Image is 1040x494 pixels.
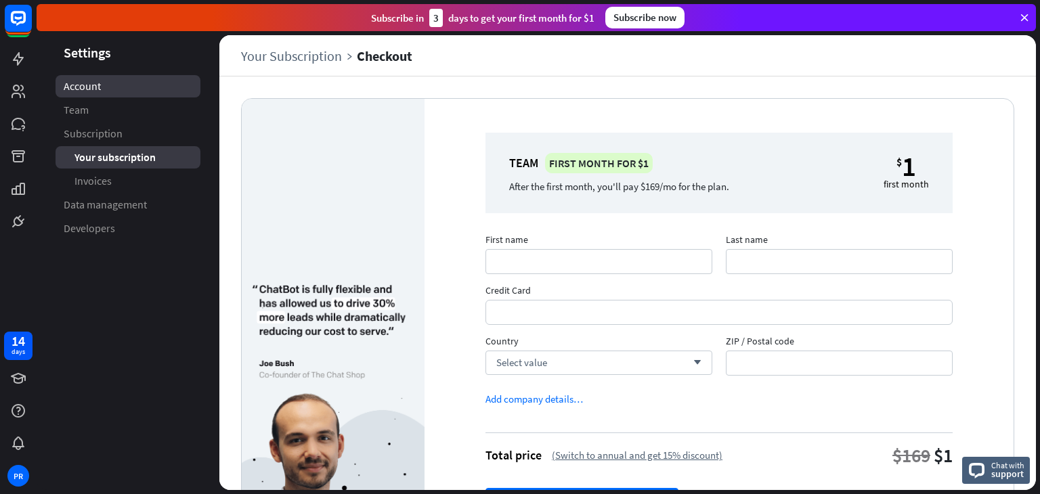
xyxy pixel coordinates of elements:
[12,335,25,347] div: 14
[896,155,902,178] small: $
[56,99,200,121] a: Team
[485,249,712,274] input: First name
[991,459,1024,472] span: Chat with
[429,9,443,27] div: 3
[241,48,357,64] a: Your Subscription
[64,103,89,117] span: Team
[485,447,542,463] div: Total price
[496,356,547,369] span: Select value
[485,233,712,249] span: First name
[64,198,147,212] span: Data management
[892,443,930,468] div: $169
[74,174,112,188] span: Invoices
[509,153,729,173] div: Team
[485,335,712,351] span: Country
[4,332,32,360] a: 14 days
[56,122,200,145] a: Subscription
[56,170,200,192] a: Invoices
[902,155,916,178] div: 1
[371,9,594,27] div: Subscribe in days to get your first month for $1
[726,233,953,249] span: Last name
[64,127,123,141] span: Subscription
[509,180,729,193] div: After the first month, you'll pay $169/mo for the plan.
[552,449,722,462] div: (Switch to annual and get 15% discount)
[12,347,25,357] div: days
[485,284,953,300] span: Credit Card
[64,79,101,93] span: Account
[56,194,200,216] a: Data management
[74,150,156,164] span: Your subscription
[64,221,115,235] span: Developers
[605,7,685,28] div: Subscribe now
[496,300,942,324] iframe: Billing information
[56,75,200,97] a: Account
[485,392,583,405] div: Add company details…
[934,443,953,468] div: $1
[726,335,953,351] span: ZIP / Postal code
[37,43,219,62] header: Settings
[7,465,29,487] div: PR
[726,249,953,274] input: Last name
[884,178,929,190] div: first month
[726,351,953,376] input: ZIP / Postal code
[687,359,701,367] i: arrow_down
[357,48,412,64] div: Checkout
[991,468,1024,480] span: support
[545,153,653,173] div: First month for $1
[11,5,51,46] button: Open LiveChat chat widget
[56,217,200,240] a: Developers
